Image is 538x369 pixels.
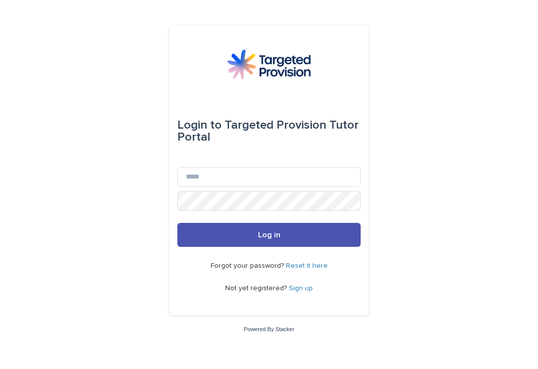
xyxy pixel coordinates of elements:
[177,223,361,247] button: Log in
[225,285,289,292] span: Not yet registered?
[289,285,313,292] a: Sign up
[211,262,286,269] span: Forgot your password?
[286,262,328,269] a: Reset it here
[177,119,222,131] span: Login to
[244,326,294,332] a: Powered By Stacker
[227,49,311,79] img: M5nRWzHhSzIhMunXDL62
[258,231,280,239] span: Log in
[177,111,361,151] div: Targeted Provision Tutor Portal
